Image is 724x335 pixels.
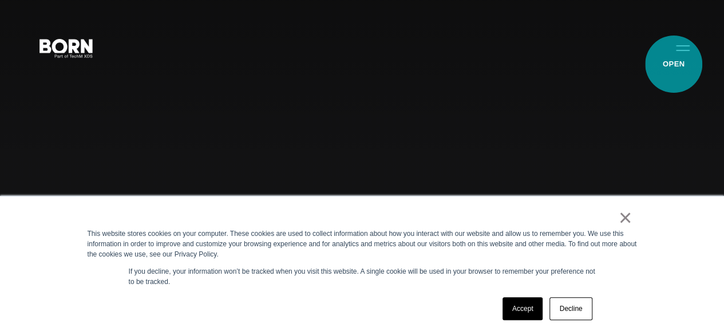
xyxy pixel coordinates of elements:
a: Accept [503,297,543,320]
div: This website stores cookies on your computer. These cookies are used to collect information about... [88,228,637,259]
p: If you decline, your information won’t be tracked when you visit this website. A single cookie wi... [129,266,596,287]
button: Open [669,36,697,60]
a: Decline [549,297,592,320]
a: × [619,212,632,223]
